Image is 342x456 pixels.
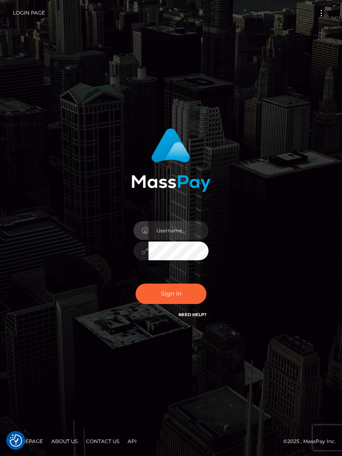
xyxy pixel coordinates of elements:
button: Toggle navigation [314,7,329,19]
img: MassPay Login [131,128,211,192]
button: Sign in [136,284,206,304]
img: Revisit consent button [10,434,22,447]
input: Username... [148,221,209,240]
a: Need Help? [179,312,206,317]
a: Homepage [9,435,46,448]
button: Consent Preferences [10,434,22,447]
div: © 2025 , MassPay Inc. [6,437,336,446]
a: About Us [48,435,81,448]
a: API [124,435,140,448]
a: Contact Us [83,435,123,448]
a: Login Page [13,4,45,22]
